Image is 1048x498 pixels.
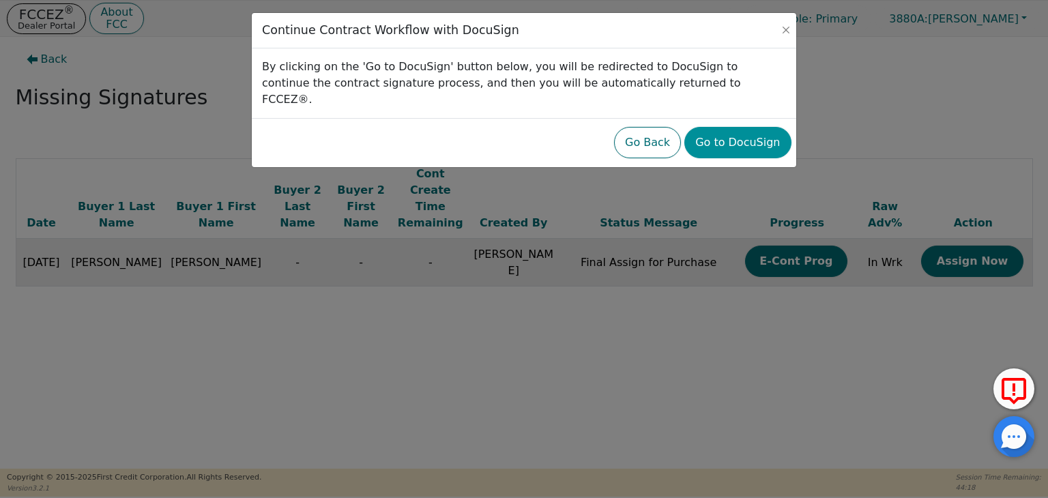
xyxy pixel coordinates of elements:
[262,23,519,38] h3: Continue Contract Workflow with DocuSign
[262,59,786,108] p: By clicking on the 'Go to DocuSign' button below, you will be redirected to DocuSign to continue ...
[779,23,793,37] button: Close
[684,127,791,158] button: Go to DocuSign
[614,127,681,158] button: Go Back
[993,368,1034,409] button: Report Error to FCC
